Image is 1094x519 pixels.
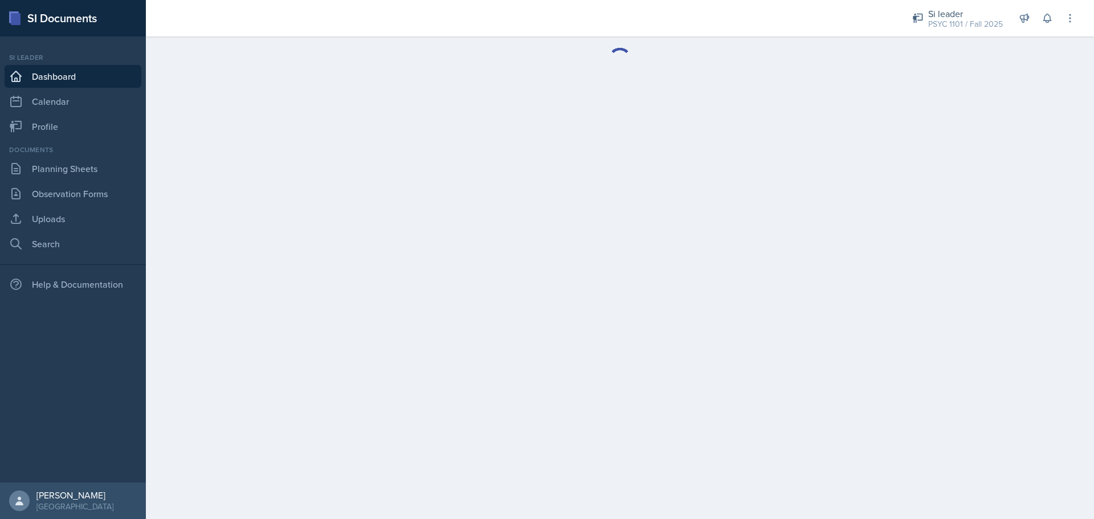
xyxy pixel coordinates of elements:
a: Search [5,232,141,255]
a: Uploads [5,207,141,230]
a: Dashboard [5,65,141,88]
div: Documents [5,145,141,155]
a: Calendar [5,90,141,113]
a: Profile [5,115,141,138]
a: Planning Sheets [5,157,141,180]
div: [GEOGRAPHIC_DATA] [36,501,113,512]
div: [PERSON_NAME] [36,489,113,501]
div: Si leader [5,52,141,63]
div: PSYC 1101 / Fall 2025 [928,18,1003,30]
a: Observation Forms [5,182,141,205]
div: Help & Documentation [5,273,141,296]
div: Si leader [928,7,1003,21]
